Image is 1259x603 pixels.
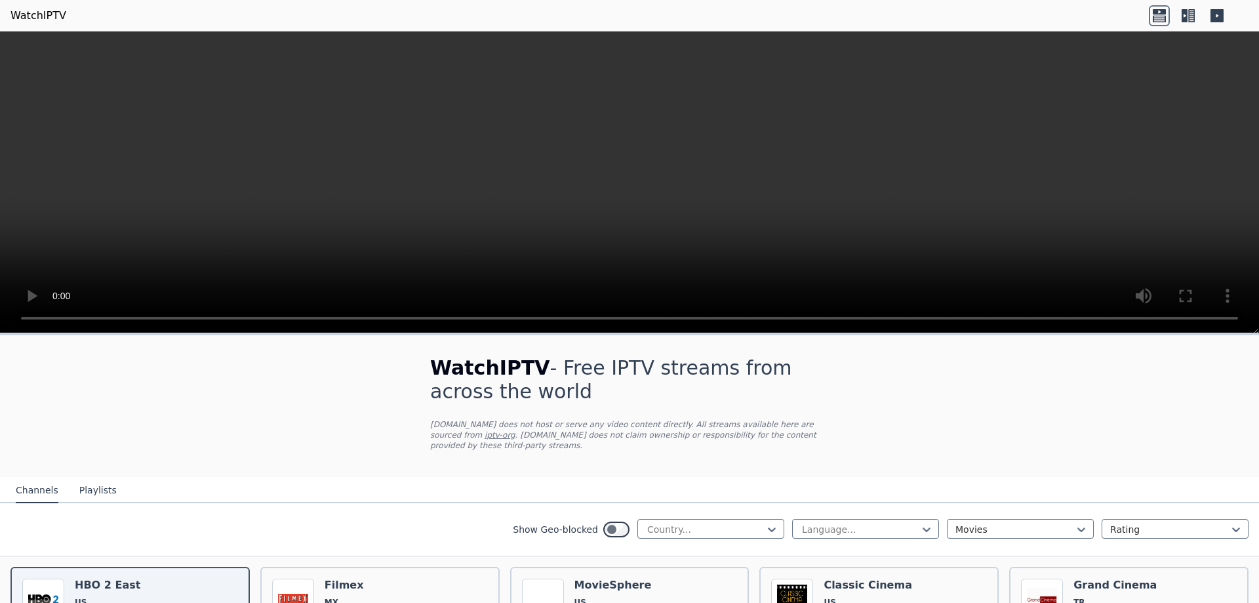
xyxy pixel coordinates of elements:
[485,430,515,440] a: iptv-org
[430,356,829,404] h1: - Free IPTV streams from across the world
[79,478,117,503] button: Playlists
[16,478,58,503] button: Channels
[1073,579,1157,592] h6: Grand Cinema
[430,356,550,379] span: WatchIPTV
[325,579,382,592] h6: Filmex
[430,419,829,451] p: [DOMAIN_NAME] does not host or serve any video content directly. All streams available here are s...
[824,579,912,592] h6: Classic Cinema
[574,579,652,592] h6: MovieSphere
[10,8,66,24] a: WatchIPTV
[513,523,598,536] label: Show Geo-blocked
[75,579,140,592] h6: HBO 2 East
